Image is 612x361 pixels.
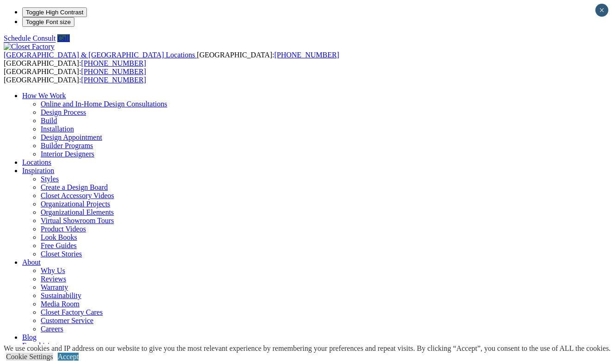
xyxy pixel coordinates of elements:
a: Closet Stories [41,250,82,258]
a: Schedule Consult [4,34,55,42]
span: [GEOGRAPHIC_DATA] & [GEOGRAPHIC_DATA] Locations [4,51,195,59]
span: [GEOGRAPHIC_DATA]: [GEOGRAPHIC_DATA]: [4,51,339,67]
span: Toggle Font size [26,19,71,25]
a: About [22,258,41,266]
a: Look Books [41,233,77,241]
a: Installation [41,125,74,133]
a: Virtual Showroom Tours [41,217,114,224]
a: [PHONE_NUMBER] [81,68,146,75]
button: Toggle High Contrast [22,7,87,17]
a: Organizational Elements [41,208,114,216]
a: Closet Factory Cares [41,308,103,316]
a: Online and In-Home Design Consultations [41,100,167,108]
a: Sustainability [41,292,81,299]
a: Reviews [41,275,66,283]
a: Styles [41,175,59,183]
a: Why Us [41,267,65,274]
button: Close [595,4,608,17]
button: Toggle Font size [22,17,74,27]
a: Create a Design Board [41,183,108,191]
a: Media Room [41,300,80,308]
a: [PHONE_NUMBER] [81,76,146,84]
div: We use cookies and IP address on our website to give you the most relevant experience by remember... [4,344,611,353]
a: Build [41,117,57,124]
a: Product Videos [41,225,86,233]
a: Blog [22,333,37,341]
a: Cookie Settings [6,353,53,361]
a: [GEOGRAPHIC_DATA] & [GEOGRAPHIC_DATA] Locations [4,51,197,59]
a: Accept [58,353,79,361]
a: Locations [22,158,51,166]
a: Organizational Projects [41,200,110,208]
a: Design Appointment [41,133,102,141]
a: Call [57,34,70,42]
a: Customer Service [41,317,93,324]
a: Franchising [22,342,57,349]
a: [PHONE_NUMBER] [274,51,339,59]
a: Design Process [41,108,86,116]
a: Free Guides [41,242,77,249]
a: [PHONE_NUMBER] [81,59,146,67]
a: Inspiration [22,167,54,174]
img: Closet Factory [4,43,55,51]
a: Interior Designers [41,150,94,158]
span: Toggle High Contrast [26,9,83,16]
a: How We Work [22,92,66,100]
span: [GEOGRAPHIC_DATA]: [GEOGRAPHIC_DATA]: [4,68,146,84]
a: Careers [41,325,63,333]
a: Warranty [41,283,68,291]
a: Builder Programs [41,142,93,149]
a: Closet Accessory Videos [41,192,114,199]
